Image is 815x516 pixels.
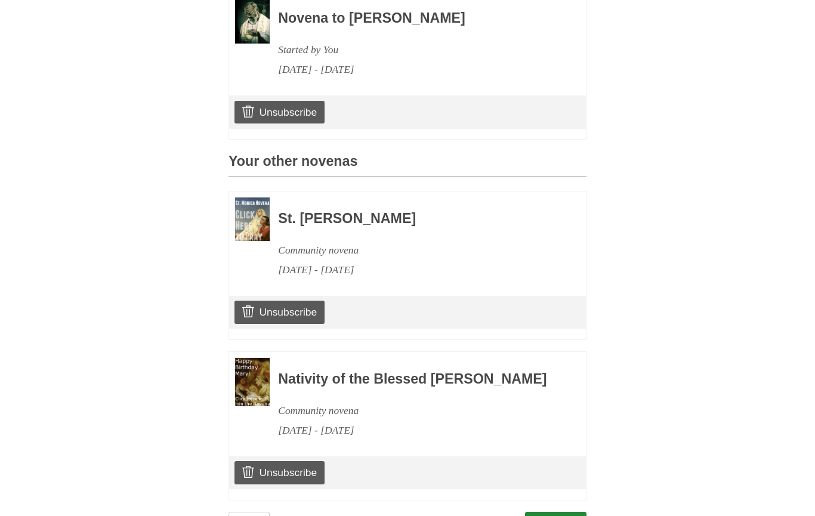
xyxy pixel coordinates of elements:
h3: Novena to [PERSON_NAME] [278,11,554,27]
div: [DATE] - [DATE] [278,60,554,80]
h3: Nativity of the Blessed [PERSON_NAME] [278,372,554,388]
div: Started by You [278,41,554,60]
div: Community novena [278,241,554,261]
a: Unsubscribe [234,301,325,324]
h3: St. [PERSON_NAME] [278,212,554,227]
a: Unsubscribe [234,462,325,484]
a: Unsubscribe [234,101,325,124]
div: Community novena [278,401,554,421]
div: [DATE] - [DATE] [278,261,554,280]
img: Novena image [235,198,270,242]
h3: Your other novenas [229,155,586,178]
div: [DATE] - [DATE] [278,421,554,441]
img: Novena image [235,359,270,407]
